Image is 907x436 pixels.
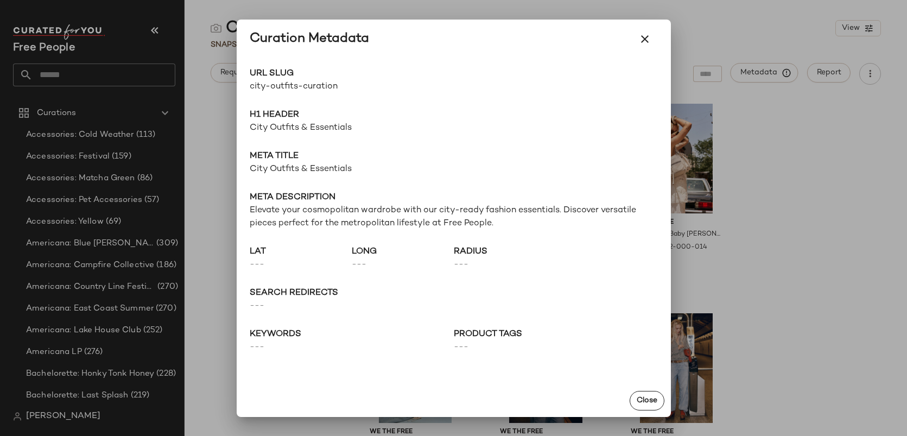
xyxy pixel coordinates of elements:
[250,30,369,48] div: Curation Metadata
[352,258,454,271] span: ---
[250,287,658,300] span: search redirects
[636,396,657,405] span: Close
[250,300,658,313] span: ---
[454,258,556,271] span: ---
[454,245,556,258] span: radius
[250,258,352,271] span: ---
[250,150,658,163] span: Meta title
[352,245,454,258] span: long
[250,80,454,93] span: city-outfits-curation
[250,245,352,258] span: lat
[454,328,658,341] span: Product Tags
[250,122,658,135] span: City Outfits & Essentials
[250,109,658,122] span: H1 Header
[250,341,454,354] span: ---
[250,163,658,176] span: City Outfits & Essentials
[250,191,658,204] span: Meta description
[250,67,454,80] span: URL Slug
[250,328,454,341] span: keywords
[630,391,664,410] button: Close
[250,204,658,230] span: Elevate your cosmopolitan wardrobe with our city-ready fashion essentials. Discover versatile pie...
[454,341,658,354] span: ---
